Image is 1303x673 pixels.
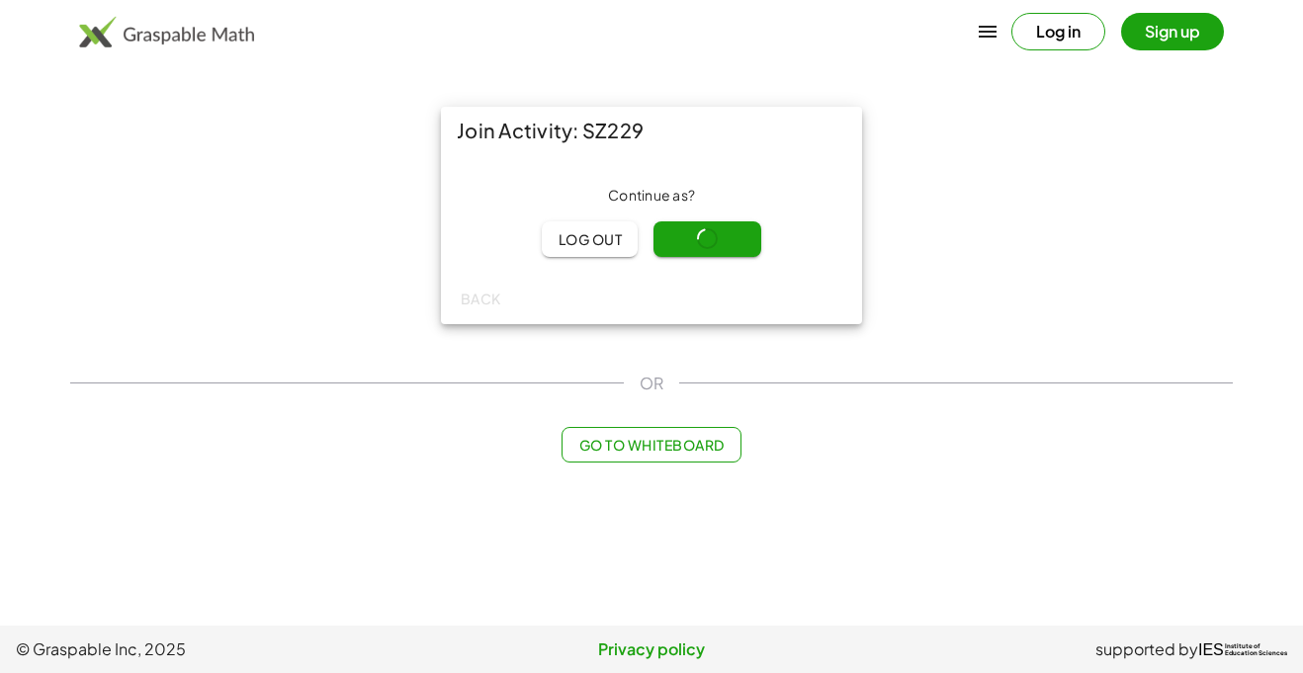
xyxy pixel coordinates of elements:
span: Go to Whiteboard [578,436,724,454]
button: Sign up [1121,13,1224,50]
span: Institute of Education Sciences [1225,643,1287,657]
span: IES [1198,640,1224,659]
span: Log out [558,230,622,248]
div: Join Activity: SZ229 [441,107,862,154]
div: Continue as ? [457,186,846,206]
span: © Graspable Inc, 2025 [16,637,440,661]
button: Log out [542,221,638,257]
a: Privacy policy [440,637,864,661]
button: Log in [1011,13,1105,50]
span: supported by [1095,637,1198,661]
button: Go to Whiteboard [562,427,740,463]
span: OR [640,372,663,395]
a: IESInstitute ofEducation Sciences [1198,637,1287,661]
